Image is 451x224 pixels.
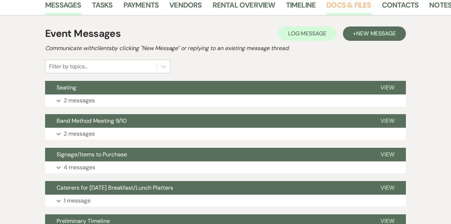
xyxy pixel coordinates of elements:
[64,196,91,205] p: 1 message
[369,81,406,94] button: View
[49,62,87,71] div: Filter by topics...
[45,128,406,140] button: 2 messages
[45,161,406,174] button: 4 messages
[64,163,95,172] p: 4 messages
[369,181,406,195] button: View
[380,84,394,91] span: View
[45,148,369,161] button: Signage/Items to Purchase
[278,26,336,41] button: Log Message
[45,44,406,53] h2: Communicate with clients by clicking "New Message" or replying to an existing message thread.
[64,96,95,105] p: 2 messages
[380,184,394,191] span: View
[57,84,76,91] span: Seating
[45,94,406,107] button: 2 messages
[45,114,369,128] button: Band Method Meeting 9/10
[343,26,406,41] button: +New Message
[369,114,406,128] button: View
[57,184,173,191] span: Caterers for [DATE] Breakfast/Lunch Platters
[288,30,326,37] span: Log Message
[45,81,369,94] button: Seating
[369,148,406,161] button: View
[356,30,396,37] span: New Message
[57,117,127,125] span: Band Method Meeting 9/10
[45,181,369,195] button: Caterers for [DATE] Breakfast/Lunch Platters
[380,117,394,125] span: View
[380,151,394,158] span: View
[45,195,406,207] button: 1 message
[57,151,127,158] span: Signage/Items to Purchase
[64,129,95,138] p: 2 messages
[45,26,121,41] h1: Event Messages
